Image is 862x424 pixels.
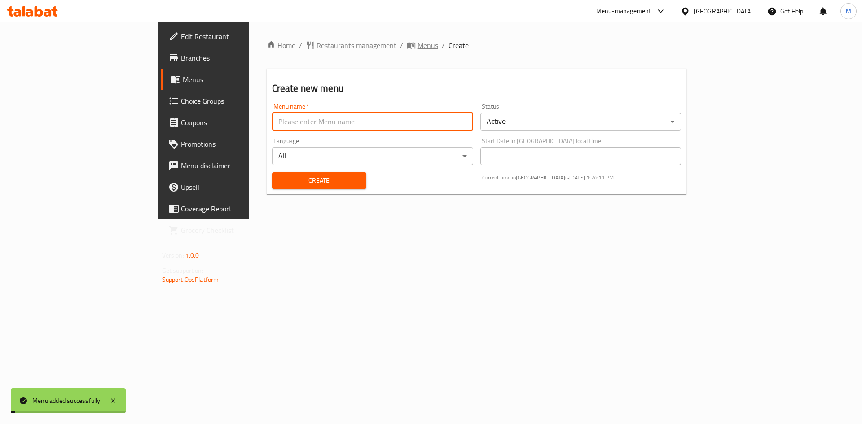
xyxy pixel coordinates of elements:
[162,265,203,276] span: Get support on:
[267,40,687,51] nav: breadcrumb
[482,174,682,182] p: Current time in [GEOGRAPHIC_DATA] is [DATE] 1:24:11 PM
[181,96,295,106] span: Choice Groups
[161,47,302,69] a: Branches
[185,249,199,261] span: 1.0.0
[279,175,359,186] span: Create
[694,6,753,16] div: [GEOGRAPHIC_DATA]
[181,182,295,192] span: Upsell
[161,90,302,112] a: Choice Groups
[181,160,295,171] span: Menu disclaimer
[181,203,295,214] span: Coverage Report
[449,40,469,51] span: Create
[161,69,302,90] a: Menus
[480,113,682,131] div: Active
[400,40,403,51] li: /
[407,40,438,51] a: Menus
[181,225,295,236] span: Grocery Checklist
[181,117,295,128] span: Coupons
[442,40,445,51] li: /
[161,26,302,47] a: Edit Restaurant
[161,176,302,198] a: Upsell
[32,396,101,406] div: Menu added successfully
[162,274,219,285] a: Support.OpsPlatform
[181,139,295,149] span: Promotions
[317,40,396,51] span: Restaurants management
[183,74,295,85] span: Menus
[846,6,851,16] span: M
[272,172,366,189] button: Create
[161,155,302,176] a: Menu disclaimer
[181,52,295,63] span: Branches
[418,40,438,51] span: Menus
[596,6,651,17] div: Menu-management
[161,219,302,241] a: Grocery Checklist
[162,249,184,261] span: Version:
[181,31,295,42] span: Edit Restaurant
[161,112,302,133] a: Coupons
[161,133,302,155] a: Promotions
[272,147,473,165] div: All
[306,40,396,51] a: Restaurants management
[272,82,682,95] h2: Create new menu
[272,113,473,131] input: Please enter Menu name
[161,198,302,219] a: Coverage Report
